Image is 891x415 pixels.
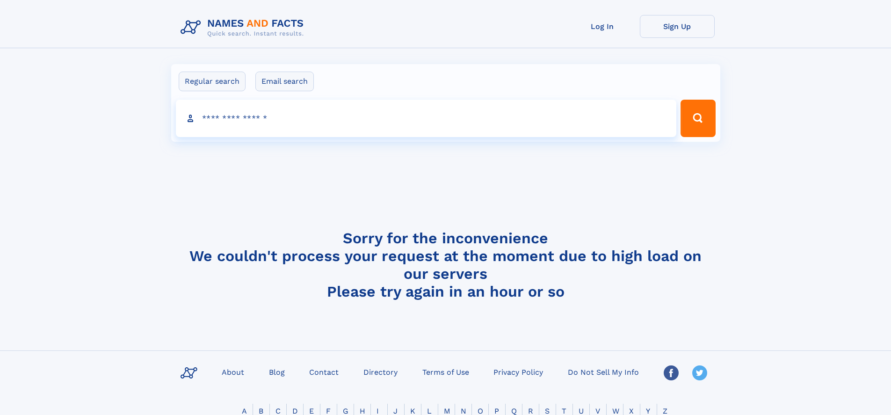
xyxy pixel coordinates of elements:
a: Contact [305,365,342,379]
img: Logo Names and Facts [177,15,311,40]
input: search input [176,100,677,137]
a: Blog [265,365,289,379]
a: Sign Up [640,15,715,38]
a: Privacy Policy [490,365,547,379]
img: Facebook [664,365,679,380]
a: Directory [360,365,401,379]
a: Log In [565,15,640,38]
h4: Sorry for the inconvenience We couldn't process your request at the moment due to high load on ou... [177,229,715,300]
label: Email search [255,72,314,91]
button: Search Button [681,100,715,137]
a: Terms of Use [419,365,473,379]
a: About [218,365,248,379]
label: Regular search [179,72,246,91]
a: Do Not Sell My Info [564,365,643,379]
img: Twitter [692,365,707,380]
